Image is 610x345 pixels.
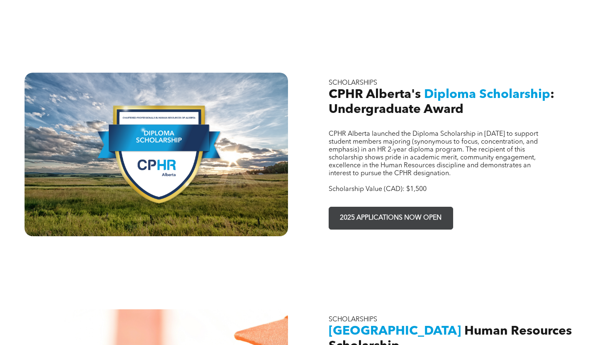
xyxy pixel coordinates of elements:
span: Diploma Scholarship [424,88,550,101]
span: 2025 APPLICATIONS NOW OPEN [337,210,444,226]
span: Scholarship Value (CAD): $1,500 [329,186,427,193]
span: CPHR Alberta launched the Diploma Scholarship in [DATE] to support student members majoring (syno... [329,131,538,177]
span: : Undergraduate Award [329,88,554,116]
a: 2025 APPLICATIONS NOW OPEN [329,207,453,230]
span: SCHOLARSHIPS [329,80,377,86]
span: [GEOGRAPHIC_DATA] [329,325,461,338]
span: CPHR Alberta's [329,88,421,101]
span: SCHOLARSHIPS [329,316,377,323]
